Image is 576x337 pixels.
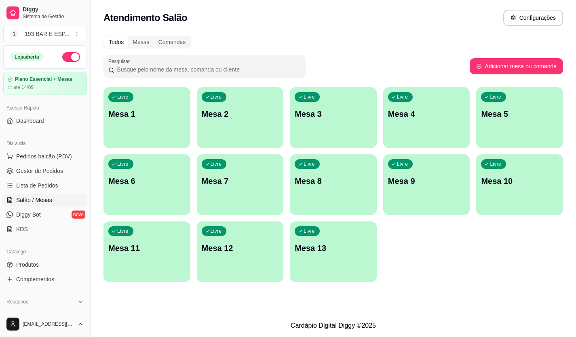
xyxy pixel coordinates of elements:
a: Dashboard [3,114,87,127]
a: DiggySistema de Gestão [3,3,87,23]
a: Complementos [3,273,87,286]
span: KDS [16,225,28,233]
button: LivreMesa 7 [197,154,284,215]
footer: Cardápio Digital Diggy © 2025 [91,314,576,337]
p: Livre [211,94,222,100]
p: Livre [397,94,408,100]
a: Lista de Pedidos [3,179,87,192]
a: Gestor de Pedidos [3,164,87,177]
button: Select a team [3,26,87,42]
p: Livre [304,228,315,234]
p: Mesa 13 [295,242,372,254]
span: 1 [10,30,18,38]
div: Dia a dia [3,137,87,150]
span: Gestor de Pedidos [16,167,63,175]
span: Pedidos balcão (PDV) [16,152,72,160]
button: Pedidos balcão (PDV) [3,150,87,163]
div: Loja aberta [10,53,44,61]
p: Mesa 6 [108,175,186,187]
a: Relatórios de vendas [3,308,87,321]
p: Livre [211,228,222,234]
p: Mesa 12 [202,242,279,254]
a: Salão / Mesas [3,194,87,206]
div: Catálogo [3,245,87,258]
div: Todos [104,36,128,48]
button: LivreMesa 4 [383,87,470,148]
button: LivreMesa 9 [383,154,470,215]
span: [EMAIL_ADDRESS][DOMAIN_NAME] [23,321,74,327]
span: Sistema de Gestão [23,13,84,20]
p: Livre [117,228,129,234]
article: Plano Essencial + Mesas [15,76,72,82]
div: Mesas [128,36,154,48]
a: KDS [3,223,87,236]
p: Livre [397,161,408,167]
button: LivreMesa 3 [290,87,377,148]
p: Livre [211,161,222,167]
p: Mesa 8 [295,175,372,187]
button: LivreMesa 8 [290,154,377,215]
span: Lista de Pedidos [16,181,58,190]
span: Dashboard [16,117,44,125]
button: Configurações [503,10,563,26]
p: Mesa 3 [295,108,372,120]
p: Livre [304,94,315,100]
p: Mesa 9 [388,175,465,187]
label: Pesquisar [108,58,133,65]
a: Diggy Botnovo [3,208,87,221]
button: LivreMesa 12 [197,221,284,282]
p: Mesa 7 [202,175,279,187]
button: LivreMesa 5 [476,87,563,148]
div: Comandas [154,36,190,48]
p: Livre [117,161,129,167]
span: Diggy [23,6,84,13]
button: Alterar Status [62,52,80,62]
article: até 14/09 [13,84,34,91]
p: Mesa 10 [481,175,558,187]
h2: Atendimento Salão [103,11,187,24]
p: Mesa 2 [202,108,279,120]
button: [EMAIL_ADDRESS][DOMAIN_NAME] [3,314,87,334]
span: Relatórios [6,299,28,305]
input: Pesquisar [114,65,301,74]
p: Livre [304,161,315,167]
p: Livre [490,161,501,167]
button: LivreMesa 11 [103,221,190,282]
button: LivreMesa 2 [197,87,284,148]
a: Produtos [3,258,87,271]
span: Salão / Mesas [16,196,52,204]
a: Plano Essencial + Mesasaté 14/09 [3,72,87,95]
div: 193 BAR E ESP ... [25,30,70,38]
button: Adicionar mesa ou comanda [470,58,563,74]
span: Complementos [16,275,54,283]
button: LivreMesa 10 [476,154,563,215]
span: Diggy Bot [16,211,41,219]
p: Mesa 4 [388,108,465,120]
span: Produtos [16,261,39,269]
p: Livre [490,94,501,100]
button: LivreMesa 1 [103,87,190,148]
p: Livre [117,94,129,100]
p: Mesa 1 [108,108,186,120]
span: Relatórios de vendas [16,311,70,319]
button: LivreMesa 6 [103,154,190,215]
p: Mesa 11 [108,242,186,254]
button: LivreMesa 13 [290,221,377,282]
div: Acesso Rápido [3,101,87,114]
p: Mesa 5 [481,108,558,120]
